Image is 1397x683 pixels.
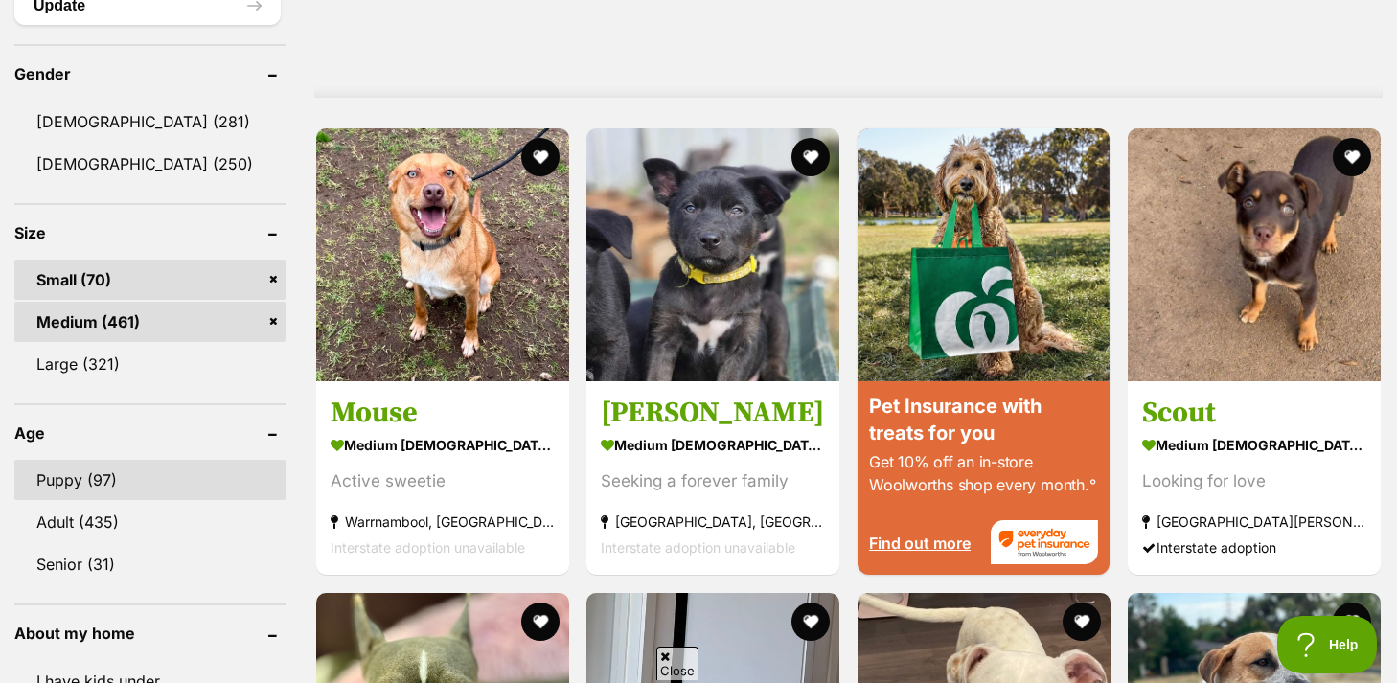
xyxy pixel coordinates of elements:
h3: Mouse [331,395,555,431]
strong: [GEOGRAPHIC_DATA][PERSON_NAME][GEOGRAPHIC_DATA] [1142,509,1366,535]
a: Medium (461) [14,302,286,342]
img: Otto - Australian Kelpie Dog [586,128,839,381]
div: Looking for love [1142,468,1366,494]
strong: Warrnambool, [GEOGRAPHIC_DATA] [331,509,555,535]
button: favourite [520,603,559,641]
div: Interstate adoption [1142,535,1366,560]
header: Age [14,424,286,442]
a: Large (321) [14,344,286,384]
button: favourite [791,603,830,641]
span: Interstate adoption unavailable [331,539,525,556]
strong: medium [DEMOGRAPHIC_DATA] Dog [601,431,825,459]
img: Mouse - Australian Kelpie Dog [316,128,569,381]
button: favourite [1333,603,1371,641]
a: [PERSON_NAME] medium [DEMOGRAPHIC_DATA] Dog Seeking a forever family [GEOGRAPHIC_DATA], [GEOGRAPH... [586,380,839,575]
header: About my home [14,625,286,642]
a: Puppy (97) [14,460,286,500]
span: Close [656,647,698,680]
h3: [PERSON_NAME] [601,395,825,431]
a: [DEMOGRAPHIC_DATA] (250) [14,144,286,184]
header: Size [14,224,286,241]
a: Scout medium [DEMOGRAPHIC_DATA] Dog Looking for love [GEOGRAPHIC_DATA][PERSON_NAME][GEOGRAPHIC_DA... [1128,380,1381,575]
strong: medium [DEMOGRAPHIC_DATA] Dog [331,431,555,459]
button: favourite [1333,138,1371,176]
a: Small (70) [14,260,286,300]
a: Senior (31) [14,544,286,584]
strong: [GEOGRAPHIC_DATA], [GEOGRAPHIC_DATA] [601,509,825,535]
iframe: Help Scout Beacon - Open [1277,616,1378,673]
a: [DEMOGRAPHIC_DATA] (281) [14,102,286,142]
span: Interstate adoption unavailable [601,539,795,556]
img: Scout - Australian Kelpie Dog [1128,128,1381,381]
a: Adult (435) [14,502,286,542]
header: Gender [14,65,286,82]
button: favourite [791,138,830,176]
button: favourite [520,138,559,176]
strong: medium [DEMOGRAPHIC_DATA] Dog [1142,431,1366,459]
a: Mouse medium [DEMOGRAPHIC_DATA] Dog Active sweetie Warrnambool, [GEOGRAPHIC_DATA] Interstate adop... [316,380,569,575]
button: favourite [1062,603,1100,641]
div: Active sweetie [331,468,555,494]
h3: Scout [1142,395,1366,431]
div: Seeking a forever family [601,468,825,494]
